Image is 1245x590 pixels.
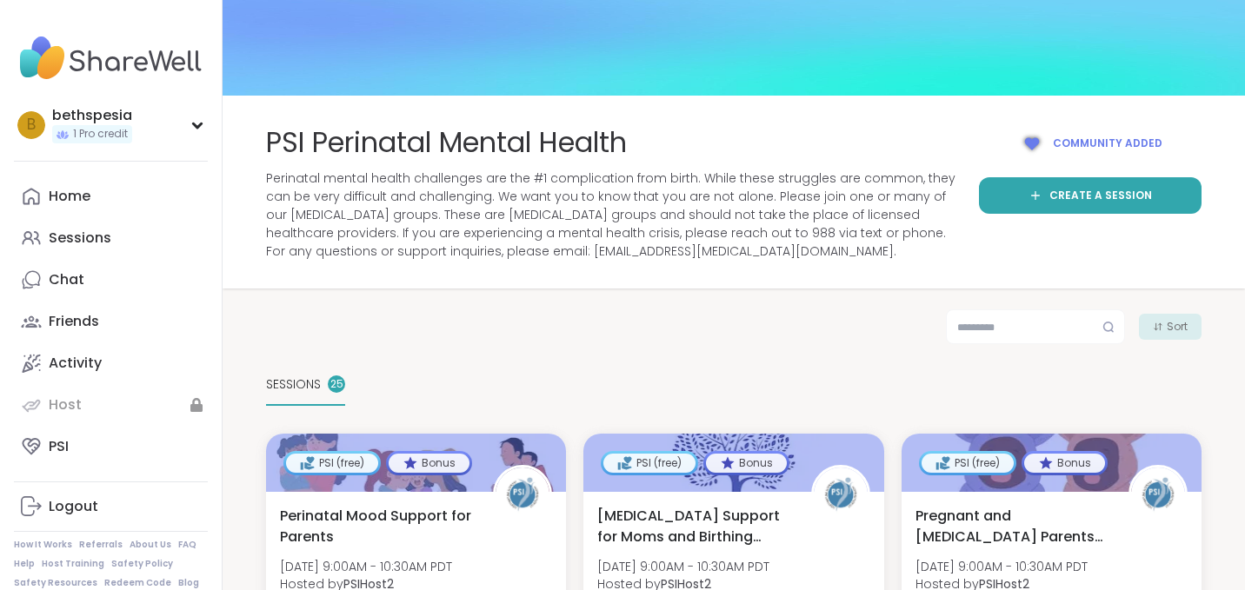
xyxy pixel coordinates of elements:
div: Bonus [389,454,469,473]
div: Home [49,187,90,206]
a: Friends [14,301,208,342]
div: PSI (free) [286,454,378,473]
div: PSI [49,437,69,456]
div: Host [49,395,82,414]
span: [DATE] 9:00AM - 10:30AM PDT [915,558,1088,575]
a: Blog [178,577,199,589]
span: Create a session [1049,188,1152,203]
div: bethspesia [52,106,132,125]
span: [DATE] 9:00AM - 10:30AM PDT [597,558,769,575]
div: Activity [49,354,102,373]
a: Safety Resources [14,577,97,589]
a: About Us [130,539,171,551]
a: Host [14,384,208,426]
div: Logout [49,497,98,516]
div: Bonus [1024,454,1105,473]
span: [DATE] 9:00AM - 10:30AM PDT [280,558,452,575]
span: SESSIONS [266,375,321,394]
img: PSIHost2 [814,467,868,521]
a: Safety Policy [111,558,173,570]
a: Sessions [14,217,208,259]
span: b [27,114,36,136]
a: Create a session [979,177,1202,214]
div: Chat [49,270,84,289]
a: Chat [14,259,208,301]
span: Sort [1167,319,1188,335]
span: Perinatal mental health challenges are the #1 complication from birth. While these struggles are ... [266,169,958,261]
a: How It Works [14,539,72,551]
a: Activity [14,342,208,384]
a: Host Training [42,558,104,570]
span: Pregnant and [MEDICAL_DATA] Parents of Multiples [915,506,1109,547]
a: Redeem Code [104,577,171,589]
span: 1 Pro credit [73,127,128,142]
span: PSI Perinatal Mental Health [266,123,627,162]
div: Sessions [49,229,111,248]
a: PSI [14,426,208,467]
a: Help [14,558,35,570]
span: Community added [1053,136,1162,151]
div: 25 [328,375,345,393]
button: Community added [979,123,1202,163]
a: Referrals [79,539,123,551]
a: Home [14,176,208,217]
img: PSIHost2 [1131,467,1185,521]
div: Friends [49,312,99,331]
div: PSI (free) [922,454,1014,473]
a: FAQ [178,539,196,551]
img: PSIHost2 [496,467,549,521]
span: Perinatal Mood Support for Parents [280,506,474,547]
img: ShareWell Nav Logo [14,28,208,89]
div: PSI (free) [603,454,696,473]
span: [MEDICAL_DATA] Support for Moms and Birthing People [597,506,791,547]
div: Bonus [706,454,787,473]
a: Logout [14,486,208,527]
